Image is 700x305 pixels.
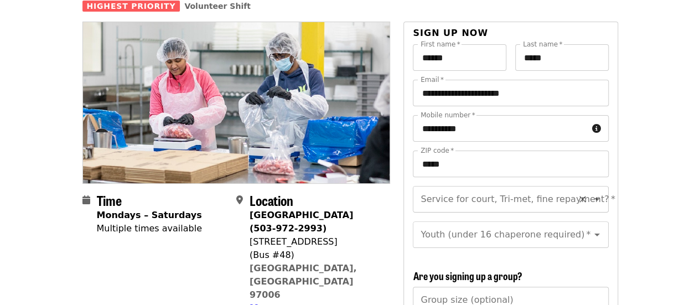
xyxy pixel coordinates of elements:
[413,115,587,142] input: Mobile number
[413,268,522,283] span: Are you signing up a group?
[575,192,590,207] button: Clear
[592,123,601,134] i: circle-info icon
[421,147,454,154] label: ZIP code
[82,195,90,205] i: calendar icon
[83,22,390,183] img: Oct/Nov/Dec - Beaverton: Repack/Sort (age 10+) organized by Oregon Food Bank
[413,80,608,106] input: Email
[421,41,460,48] label: First name
[97,222,202,235] div: Multiple times available
[184,2,251,11] a: Volunteer Shift
[413,28,488,38] span: Sign up now
[236,195,243,205] i: map-marker-alt icon
[250,210,353,234] strong: [GEOGRAPHIC_DATA] (503-972-2993)
[523,41,562,48] label: Last name
[413,151,608,177] input: ZIP code
[250,190,293,210] span: Location
[589,227,605,242] button: Open
[250,263,357,300] a: [GEOGRAPHIC_DATA], [GEOGRAPHIC_DATA] 97006
[97,190,122,210] span: Time
[250,235,381,249] div: [STREET_ADDRESS]
[97,210,202,220] strong: Mondays – Saturdays
[589,192,605,207] button: Open
[421,112,475,118] label: Mobile number
[421,76,444,83] label: Email
[82,1,180,12] span: Highest Priority
[515,44,609,71] input: Last name
[413,44,506,71] input: First name
[250,249,381,262] div: (Bus #48)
